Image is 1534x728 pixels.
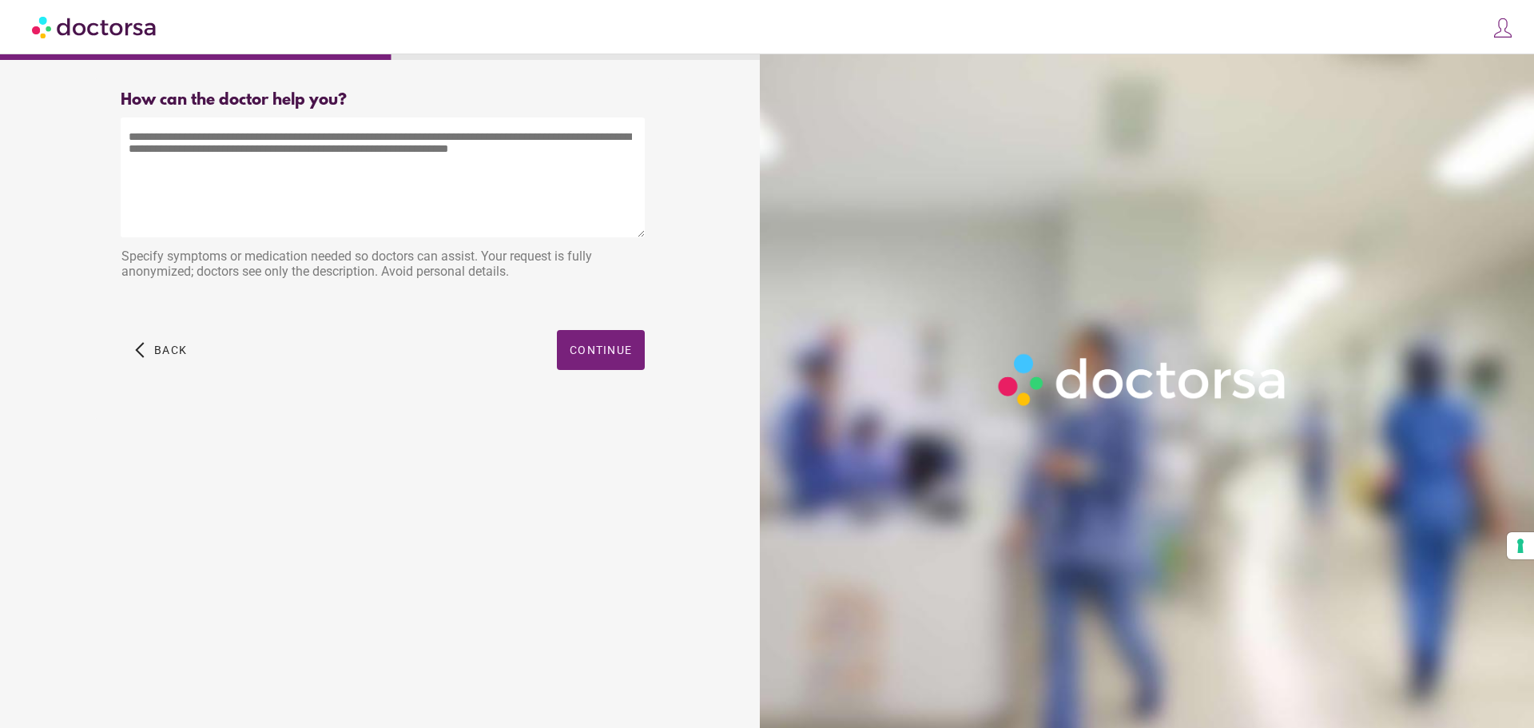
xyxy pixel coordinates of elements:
img: icons8-customer-100.png [1492,17,1514,39]
button: Continue [557,330,645,370]
div: How can the doctor help you? [121,91,645,109]
button: arrow_back_ios Back [129,330,193,370]
img: Doctorsa.com [32,9,158,45]
span: Continue [570,344,632,356]
span: Back [154,344,187,356]
div: Specify symptoms or medication needed so doctors can assist. Your request is fully anonymized; do... [121,241,645,291]
button: Your consent preferences for tracking technologies [1507,532,1534,559]
img: Logo-Doctorsa-trans-White-partial-flat.png [990,345,1297,414]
